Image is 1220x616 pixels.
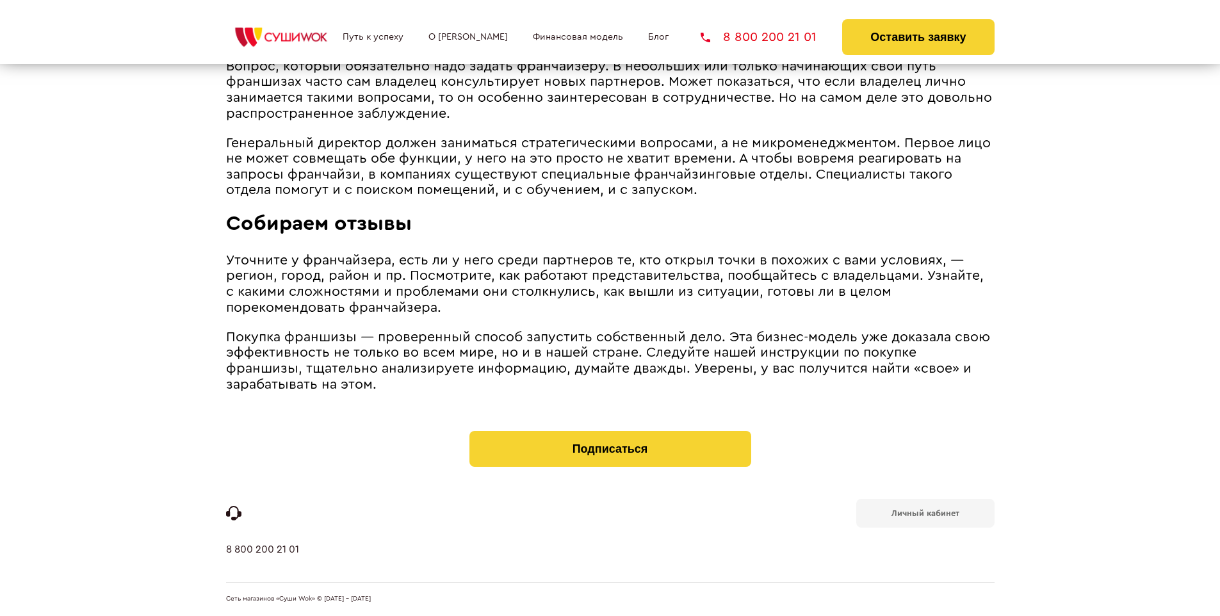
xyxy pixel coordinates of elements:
[343,32,403,42] a: Путь к успеху
[226,60,992,120] span: Вопрос, который обязательно надо задать франчайзеру. В небольших или только начинающих свой путь ...
[226,136,991,197] span: Генеральный директор должен заниматься стратегическими вопросами, а не микроменеджментом. Первое ...
[891,509,959,517] b: Личный кабинет
[226,213,412,234] span: Собираем отзывы
[701,31,817,44] a: 8 800 200 21 01
[648,32,669,42] a: Блог
[723,31,817,44] span: 8 800 200 21 01
[842,19,994,55] button: Оставить заявку
[428,32,508,42] a: О [PERSON_NAME]
[226,254,984,314] span: Уточните у франчайзера, есть ли у него среди партнеров те, кто открыл точки в похожих с вами усло...
[856,499,995,528] a: Личный кабинет
[469,431,751,467] button: Подписаться
[226,544,299,582] a: 8 800 200 21 01
[533,32,623,42] a: Финансовая модель
[226,596,371,603] span: Сеть магазинов «Суши Wok» © [DATE] - [DATE]
[226,330,990,391] span: Покупка франшизы ― проверенный способ запустить собственный дело. Эта бизнес-модель уже доказала ...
